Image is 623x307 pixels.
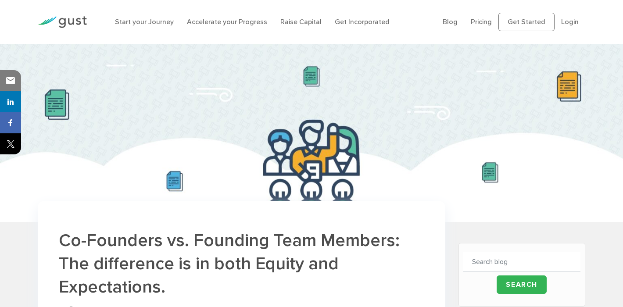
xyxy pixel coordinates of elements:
a: Get Incorporated [335,18,390,26]
a: Login [561,18,579,26]
img: Gust Logo [38,16,87,28]
a: Start your Journey [115,18,174,26]
a: Blog [443,18,458,26]
input: Search blog [463,252,581,272]
input: Search [497,275,547,294]
h1: Co-Founders vs. Founding Team Members: The difference is in both Equity and Expectations. [59,229,424,299]
a: Get Started [498,13,555,31]
a: Pricing [471,18,492,26]
a: Accelerate your Progress [187,18,267,26]
a: Raise Capital [280,18,322,26]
